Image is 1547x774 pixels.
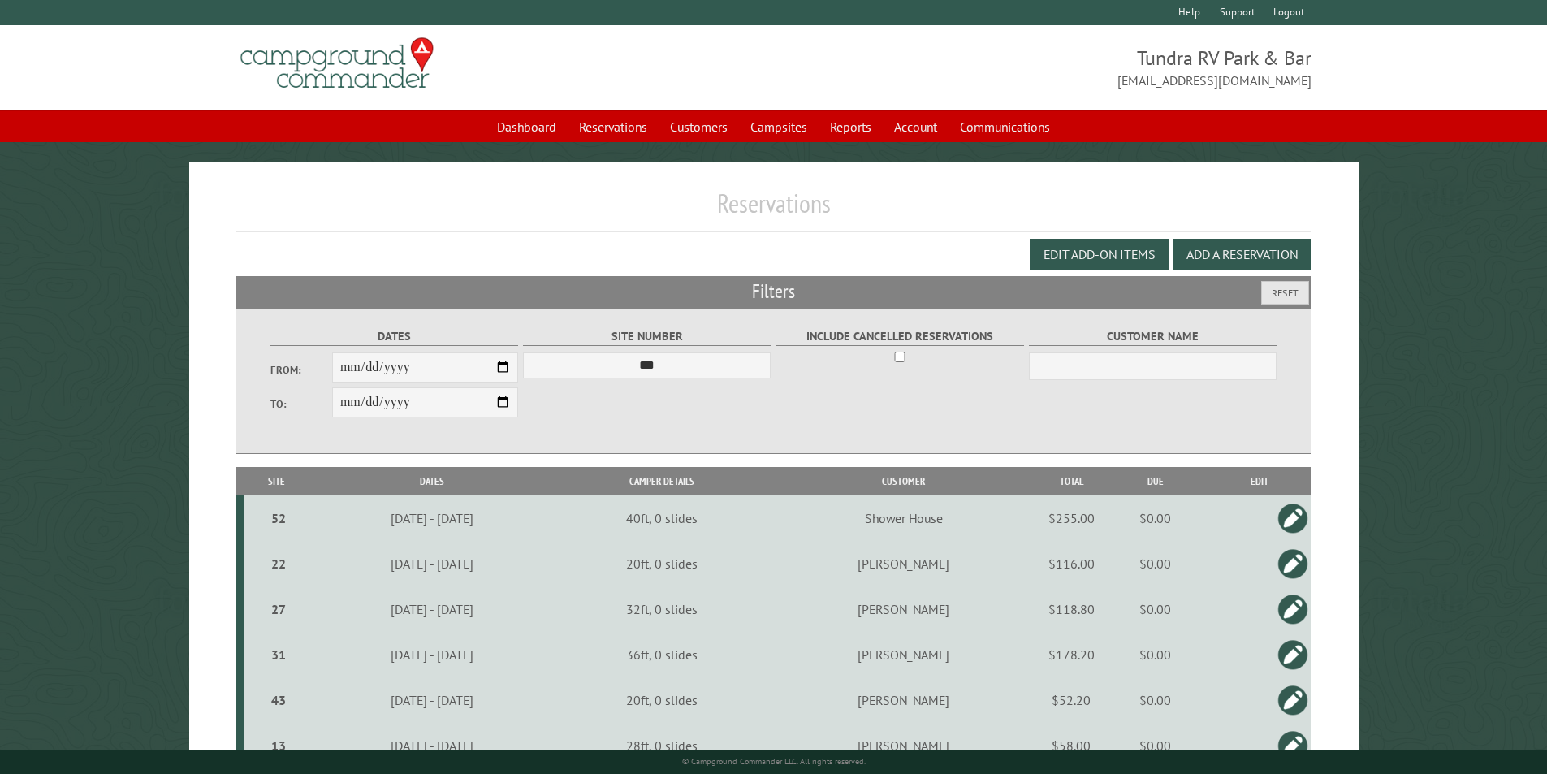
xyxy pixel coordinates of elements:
[250,646,307,663] div: 31
[236,276,1312,307] h2: Filters
[270,327,518,346] label: Dates
[768,586,1039,632] td: [PERSON_NAME]
[569,111,657,142] a: Reservations
[270,396,332,412] label: To:
[555,586,768,632] td: 32ft, 0 slides
[312,601,552,617] div: [DATE] - [DATE]
[555,632,768,677] td: 36ft, 0 slides
[768,723,1039,768] td: [PERSON_NAME]
[1207,467,1311,495] th: Edit
[741,111,817,142] a: Campsites
[312,737,552,754] div: [DATE] - [DATE]
[555,495,768,541] td: 40ft, 0 slides
[250,737,307,754] div: 13
[660,111,737,142] a: Customers
[884,111,947,142] a: Account
[312,692,552,708] div: [DATE] - [DATE]
[236,32,439,95] img: Campground Commander
[1104,677,1207,723] td: $0.00
[768,677,1039,723] td: [PERSON_NAME]
[312,510,552,526] div: [DATE] - [DATE]
[523,327,771,346] label: Site Number
[1104,495,1207,541] td: $0.00
[555,467,768,495] th: Camper Details
[1039,723,1104,768] td: $58.00
[1039,677,1104,723] td: $52.20
[312,646,552,663] div: [DATE] - [DATE]
[555,541,768,586] td: 20ft, 0 slides
[555,723,768,768] td: 28ft, 0 slides
[1039,632,1104,677] td: $178.20
[1104,723,1207,768] td: $0.00
[555,677,768,723] td: 20ft, 0 slides
[250,692,307,708] div: 43
[1173,239,1311,270] button: Add a Reservation
[1039,586,1104,632] td: $118.80
[1030,239,1169,270] button: Edit Add-on Items
[1104,586,1207,632] td: $0.00
[774,45,1312,90] span: Tundra RV Park & Bar [EMAIL_ADDRESS][DOMAIN_NAME]
[1029,327,1277,346] label: Customer Name
[236,188,1312,232] h1: Reservations
[1261,281,1309,305] button: Reset
[776,327,1024,346] label: Include Cancelled Reservations
[682,756,866,767] small: © Campground Commander LLC. All rights reserved.
[309,467,555,495] th: Dates
[1039,495,1104,541] td: $255.00
[768,495,1039,541] td: Shower House
[487,111,566,142] a: Dashboard
[950,111,1060,142] a: Communications
[1039,467,1104,495] th: Total
[1104,541,1207,586] td: $0.00
[1039,541,1104,586] td: $116.00
[312,556,552,572] div: [DATE] - [DATE]
[768,632,1039,677] td: [PERSON_NAME]
[1104,467,1207,495] th: Due
[1104,632,1207,677] td: $0.00
[270,362,332,378] label: From:
[250,510,307,526] div: 52
[768,467,1039,495] th: Customer
[250,556,307,572] div: 22
[250,601,307,617] div: 27
[820,111,881,142] a: Reports
[768,541,1039,586] td: [PERSON_NAME]
[244,467,309,495] th: Site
